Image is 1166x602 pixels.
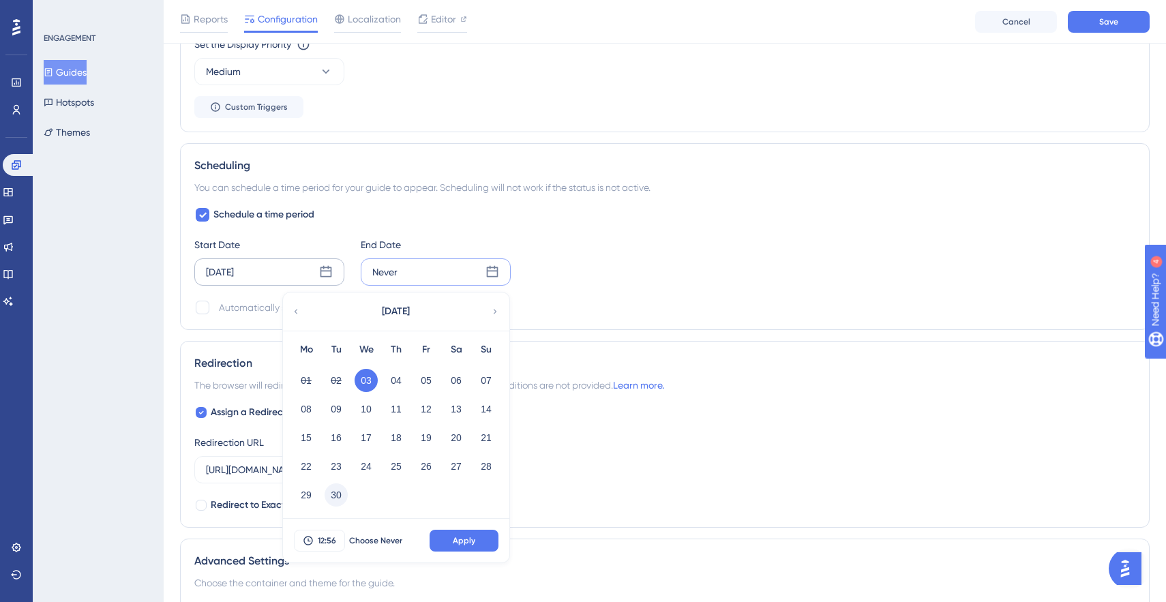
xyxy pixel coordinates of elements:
input: https://www.example.com/ [206,462,425,477]
button: 10 [355,397,378,421]
div: You can schedule a time period for your guide to appear. Scheduling will not work if the status i... [194,179,1135,196]
button: 27 [445,455,468,478]
button: Custom Triggers [194,96,303,118]
span: The browser will redirect to the “Redirection URL” when the Targeting Conditions are not provided. [194,377,664,393]
button: 23 [325,455,348,478]
div: Choose the container and theme for the guide. [194,575,1135,591]
button: 12:56 [294,530,345,552]
button: Guides [44,60,87,85]
span: Cancel [1002,16,1030,27]
button: 20 [445,426,468,449]
button: Themes [44,120,90,145]
button: 08 [295,397,318,421]
div: We [351,342,381,358]
span: Configuration [258,11,318,27]
span: Custom Triggers [225,102,288,112]
span: Redirect to Exact URL [211,497,304,513]
button: 17 [355,426,378,449]
span: Save [1099,16,1118,27]
div: Redirection [194,355,1135,372]
span: Medium [206,63,241,80]
button: 02 [325,369,348,392]
div: Su [471,342,501,358]
iframe: UserGuiding AI Assistant Launcher [1109,548,1150,589]
div: Mo [291,342,321,358]
button: 13 [445,397,468,421]
button: 07 [475,369,498,392]
span: Localization [348,11,401,27]
div: Tu [321,342,351,358]
div: ENGAGEMENT [44,33,95,44]
button: Hotspots [44,90,94,115]
div: End Date [361,237,511,253]
div: Never [372,264,398,280]
span: [DATE] [382,303,410,320]
div: 4 [95,7,99,18]
button: 03 [355,369,378,392]
button: 26 [415,455,438,478]
button: 14 [475,397,498,421]
button: 25 [385,455,408,478]
button: Choose Never [345,530,406,552]
button: 30 [325,483,348,507]
span: Need Help? [32,3,85,20]
button: 28 [475,455,498,478]
button: 24 [355,455,378,478]
button: 21 [475,426,498,449]
div: Sa [441,342,471,358]
div: Fr [411,342,441,358]
span: 12:56 [318,535,336,546]
div: Redirection URL [194,434,264,451]
span: Reports [194,11,228,27]
button: 11 [385,397,408,421]
button: Apply [430,530,498,552]
button: 16 [325,426,348,449]
button: 06 [445,369,468,392]
div: Start Date [194,237,344,253]
button: 29 [295,483,318,507]
span: Assign a Redirection URL [211,404,318,421]
button: 01 [295,369,318,392]
span: Editor [431,11,456,27]
div: Scheduling [194,157,1135,174]
a: Learn more. [613,380,664,391]
button: 05 [415,369,438,392]
div: Set the Display Priority [194,36,291,52]
button: 18 [385,426,408,449]
button: 22 [295,455,318,478]
span: Choose Never [349,535,402,546]
button: 19 [415,426,438,449]
button: 04 [385,369,408,392]
button: 12 [415,397,438,421]
button: Save [1068,11,1150,33]
span: Schedule a time period [213,207,314,223]
span: Apply [453,535,475,546]
button: [DATE] [327,298,464,325]
button: 09 [325,397,348,421]
div: Automatically set as “Inactive” when the scheduled period is over. [219,299,500,316]
button: Cancel [975,11,1057,33]
div: Th [381,342,411,358]
div: Advanced Settings [194,553,1135,569]
div: [DATE] [206,264,234,280]
button: Medium [194,58,344,85]
button: 15 [295,426,318,449]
